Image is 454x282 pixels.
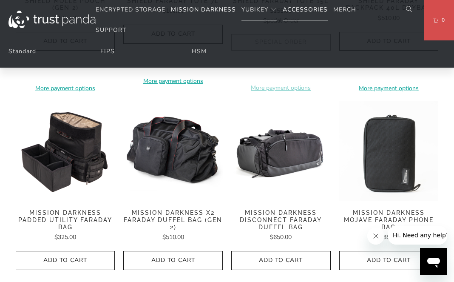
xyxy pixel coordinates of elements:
[132,257,214,264] span: Add to Cart
[123,209,223,242] a: Mission Darkness X2 Faraday Duffel Bag (Gen 2) $510.00
[123,77,223,86] a: More payment options
[16,209,115,231] span: Mission Darkness Padded Utility Faraday Bag
[231,209,331,231] span: Mission Darkness Disconnect Faraday Duffel Bag
[192,47,207,55] a: HSM
[283,6,328,14] span: Accessories
[339,84,439,93] a: More payment options
[123,209,223,231] span: Mission Darkness X2 Faraday Duffel Bag (Gen 2)
[54,233,76,241] span: $325.00
[240,257,322,264] span: Add to Cart
[339,209,439,231] span: Mission Darkness Mojave Faraday Phone Bag
[348,257,430,264] span: Add to Cart
[231,209,331,242] a: Mission Darkness Disconnect Faraday Duffel Bag $650.00
[241,6,268,14] span: YubiKey
[388,226,447,245] iframe: Message from company
[162,233,184,241] span: $510.00
[270,233,292,241] span: $650.00
[231,101,331,201] img: Mission Darkness Disconnect Faraday Duffel Bag
[123,101,223,201] img: Mission Darkness X2 Faraday Duffel Bag (Gen 2)
[339,101,439,201] img: Mission Darkness Mojave Faraday Phone Bag
[333,6,356,14] span: Merch
[367,228,384,245] iframe: Close message
[123,251,223,270] button: Add to Cart
[438,15,445,25] span: 0
[9,47,36,55] a: Standard
[96,6,165,14] span: Encrypted Storage
[420,248,447,275] iframe: Button to launch messaging window
[25,257,106,264] span: Add to Cart
[231,101,331,201] a: Mission Darkness Disconnect Faraday Duffel Bag Mission Darkness Disconnect Faraday Duffel Bag
[96,20,126,40] a: Support
[123,101,223,201] a: Mission Darkness X2 Faraday Duffel Bag (Gen 2) Mission Darkness X2 Faraday Duffel Bag (Gen 2)
[231,251,331,270] button: Add to Cart
[171,6,236,14] span: Mission Darkness
[100,47,115,55] a: FIPS
[339,251,439,270] button: Add to Cart
[9,11,96,28] img: Trust Panda Australia
[16,101,115,201] img: Mission Darkness Padded Utility Faraday Bag
[16,209,115,242] a: Mission Darkness Padded Utility Faraday Bag $325.00
[339,101,439,201] a: Mission Darkness Mojave Faraday Phone Bag Mission Darkness Mojave Faraday Phone Bag
[16,101,115,201] a: Mission Darkness Padded Utility Faraday Bag Mission Darkness Padded Utility Faraday Bag
[339,209,439,242] a: Mission Darkness Mojave Faraday Phone Bag $85.00
[96,26,126,34] span: Support
[16,251,115,270] button: Add to Cart
[16,84,115,93] a: More payment options
[5,6,61,13] span: Hi. Need any help?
